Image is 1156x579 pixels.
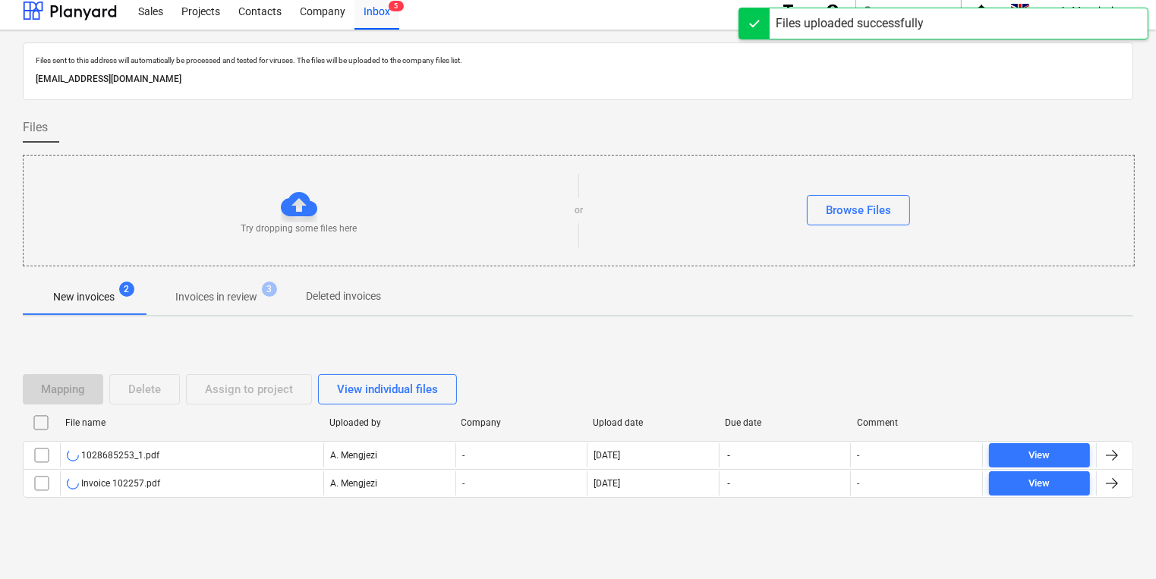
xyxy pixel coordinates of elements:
[461,417,581,428] div: Company
[330,449,377,462] p: A. Mengjezi
[67,449,79,461] div: OCR in progress
[119,282,134,297] span: 2
[36,71,1120,87] p: [EMAIL_ADDRESS][DOMAIN_NAME]
[807,195,910,225] button: Browse Files
[241,222,358,235] p: Try dropping some files here
[1080,506,1156,579] iframe: Chat Widget
[67,477,79,489] div: OCR in progress
[594,478,620,489] div: [DATE]
[989,471,1090,496] button: View
[329,417,449,428] div: Uploaded by
[53,289,115,305] p: New invoices
[36,55,1120,65] p: Files sent to this address will automatically be processed and tested for viruses. The files will...
[989,443,1090,467] button: View
[575,204,583,217] p: or
[389,1,404,11] span: 5
[1029,447,1050,464] div: View
[776,14,924,33] div: Files uploaded successfully
[23,155,1135,266] div: Try dropping some files hereorBrowse Files
[455,443,587,467] div: -
[593,417,713,428] div: Upload date
[67,449,159,461] div: 1028685253_1.pdf
[455,471,587,496] div: -
[67,477,160,489] div: Invoice 102257.pdf
[857,417,977,428] div: Comment
[262,282,277,297] span: 3
[594,450,620,461] div: [DATE]
[857,478,859,489] div: -
[337,379,438,399] div: View individual files
[65,417,317,428] div: File name
[857,450,859,461] div: -
[318,374,457,404] button: View individual files
[725,417,845,428] div: Due date
[726,449,732,462] span: -
[826,200,891,220] div: Browse Files
[726,477,732,490] span: -
[306,288,381,304] p: Deleted invoices
[1029,475,1050,492] div: View
[330,477,377,490] p: A. Mengjezi
[23,118,48,137] span: Files
[175,289,257,305] p: Invoices in review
